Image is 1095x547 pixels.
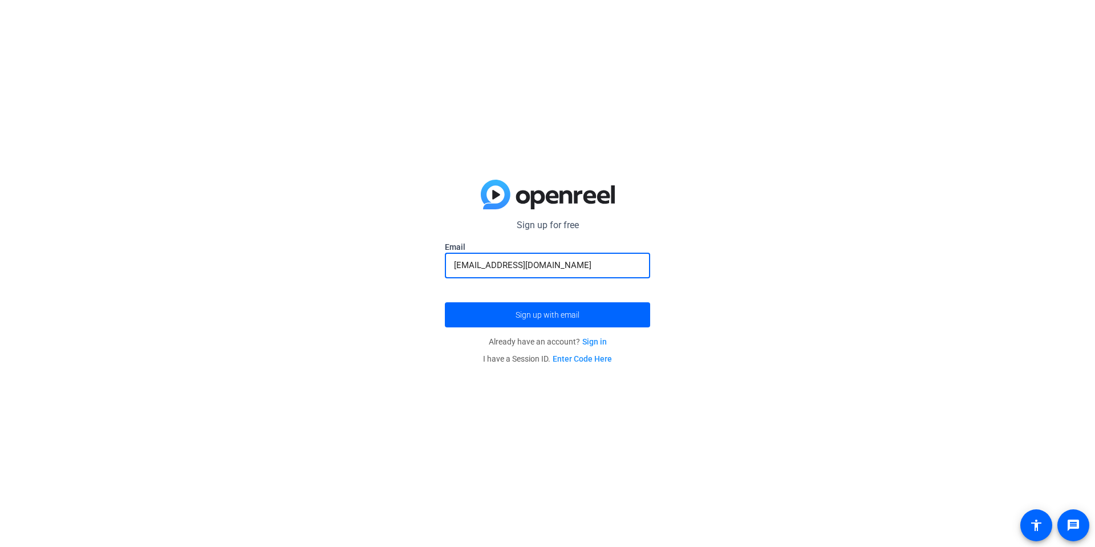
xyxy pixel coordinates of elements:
label: Email [445,241,650,253]
p: Sign up for free [445,218,650,232]
button: Sign up with email [445,302,650,327]
a: Enter Code Here [553,354,612,363]
span: Already have an account? [489,337,607,346]
a: Sign in [582,337,607,346]
input: Enter Email Address [454,258,641,272]
mat-icon: accessibility [1029,518,1043,532]
span: I have a Session ID. [483,354,612,363]
img: blue-gradient.svg [481,180,615,209]
mat-icon: message [1066,518,1080,532]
